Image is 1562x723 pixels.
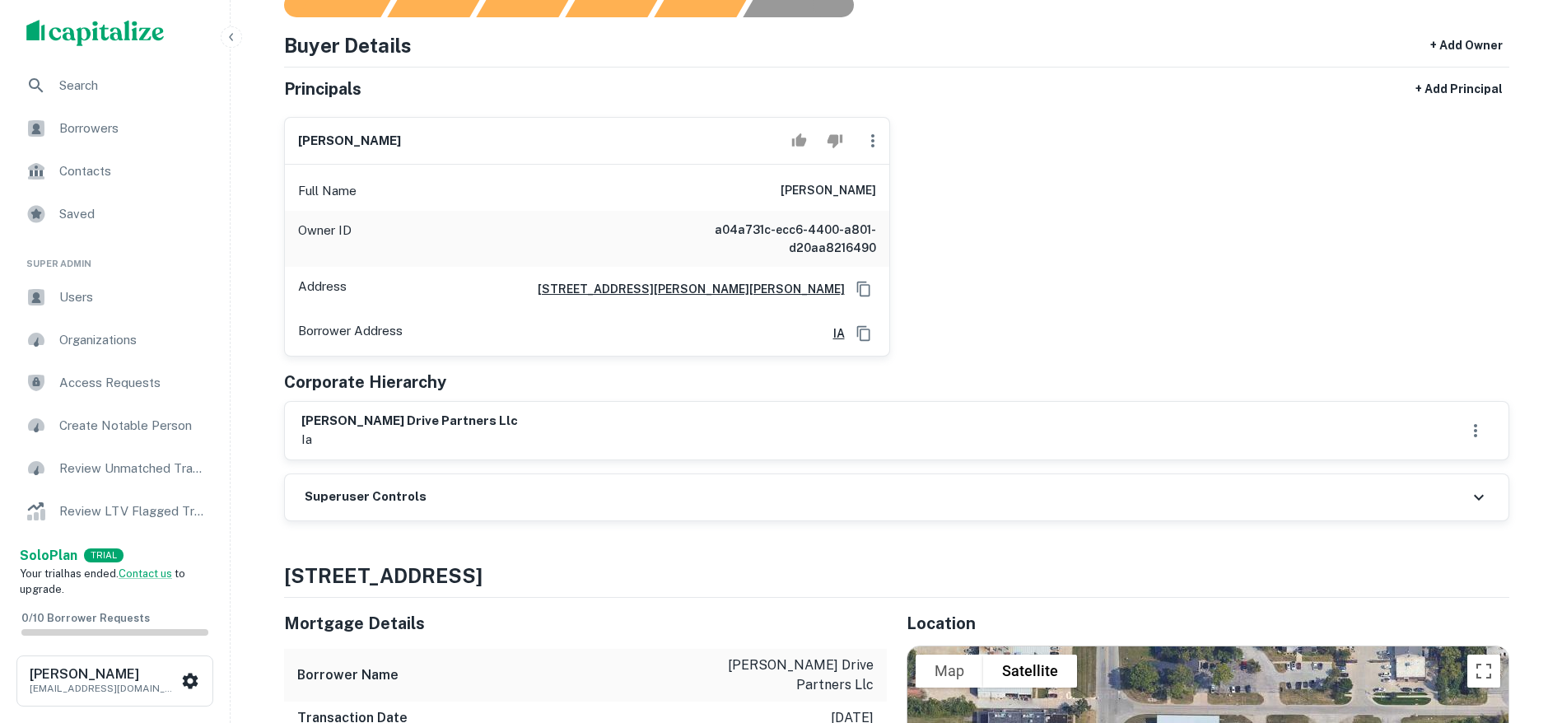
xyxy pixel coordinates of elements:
h5: Location [907,611,1509,636]
div: TRIAL [84,548,124,562]
span: Borrowers [59,119,207,138]
p: ia [301,430,518,450]
span: Saved [59,204,207,224]
button: Show street map [916,655,983,688]
a: SoloPlan [20,546,77,566]
button: Copy Address [851,321,876,346]
span: Users [59,287,207,307]
button: Show satellite imagery [983,655,1077,688]
a: Users [13,278,217,317]
span: Your trial has ended. to upgrade. [20,567,185,596]
a: Organizations [13,320,217,360]
button: Accept [785,124,814,157]
h4: Buyer Details [284,30,412,60]
a: IA [820,324,845,343]
a: Contacts [13,152,217,191]
a: Review Unmatched Transactions [13,449,217,488]
a: Search [13,66,217,105]
strong: Solo Plan [20,548,77,563]
p: [PERSON_NAME] drive partners llc [725,655,874,695]
span: Review LTV Flagged Transactions [59,501,207,521]
p: Borrower Address [298,321,403,346]
a: Review LTV Flagged Transactions [13,492,217,531]
p: Full Name [298,181,357,201]
a: Borrowers [13,109,217,148]
h5: Mortgage Details [284,611,887,636]
h6: [PERSON_NAME] [30,668,178,681]
img: capitalize-logo.png [26,20,165,46]
a: Contact us [119,567,172,580]
h4: [STREET_ADDRESS] [284,561,1509,590]
p: [EMAIL_ADDRESS][DOMAIN_NAME] [30,681,178,696]
h5: Corporate Hierarchy [284,370,446,394]
h6: Borrower Name [297,665,399,685]
span: Access Requests [59,373,207,393]
button: Reject [820,124,849,157]
button: Toggle fullscreen view [1467,655,1500,688]
h6: [PERSON_NAME] [298,132,401,151]
a: Access Requests [13,363,217,403]
a: Create Notable Person [13,406,217,445]
span: Contacts [59,161,207,181]
button: [PERSON_NAME][EMAIL_ADDRESS][DOMAIN_NAME] [16,655,213,707]
button: + Add Principal [1409,74,1509,104]
span: Organizations [59,330,207,350]
h6: [PERSON_NAME] [781,181,876,201]
h6: a04a731c-ecc6-4400-a801-d20aa8216490 [678,221,876,257]
button: + Add Owner [1424,30,1509,60]
li: Super Admin [13,237,217,278]
span: Search [59,76,207,96]
span: Create Notable Person [59,416,207,436]
a: Saved [13,194,217,234]
span: Review Unmatched Transactions [59,459,207,478]
iframe: Chat Widget [1480,591,1562,670]
p: Owner ID [298,221,352,257]
h6: [PERSON_NAME] drive partners llc [301,412,518,431]
h6: Superuser Controls [305,487,427,506]
p: Address [298,277,347,301]
h5: Principals [284,77,361,101]
span: 0 / 10 Borrower Requests [21,612,150,624]
a: [STREET_ADDRESS][PERSON_NAME][PERSON_NAME] [525,280,845,298]
a: Lender Admin View [13,534,217,574]
button: Copy Address [851,277,876,301]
